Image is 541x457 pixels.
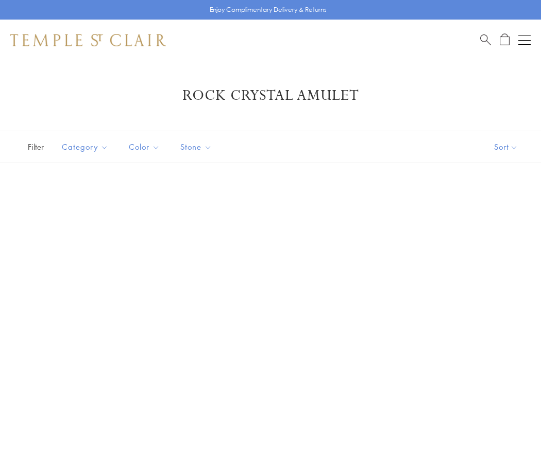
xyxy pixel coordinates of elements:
[121,135,167,159] button: Color
[210,5,327,15] p: Enjoy Complimentary Delivery & Returns
[57,140,116,153] span: Category
[480,33,491,46] a: Search
[124,140,167,153] span: Color
[500,33,510,46] a: Open Shopping Bag
[54,135,116,159] button: Category
[10,34,166,46] img: Temple St. Clair
[173,135,219,159] button: Stone
[175,140,219,153] span: Stone
[471,131,541,163] button: Show sort by
[26,86,515,105] h1: Rock Crystal Amulet
[518,34,531,46] button: Open navigation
